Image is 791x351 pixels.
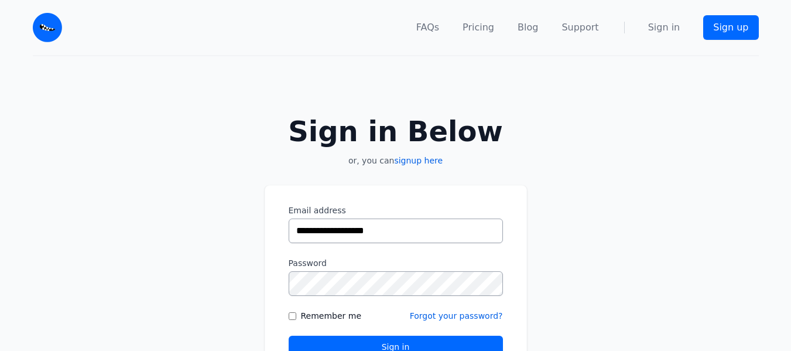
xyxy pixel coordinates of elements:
a: Support [561,21,598,35]
p: or, you can [265,155,527,166]
h2: Sign in Below [265,117,527,145]
a: Pricing [463,21,494,35]
img: Email Monster [33,13,62,42]
a: Forgot your password? [410,311,503,321]
a: FAQs [416,21,439,35]
label: Email address [289,205,503,216]
a: Sign up [703,15,758,40]
a: signup here [394,156,443,165]
label: Password [289,257,503,269]
label: Remember me [301,310,362,322]
a: Blog [518,21,538,35]
a: Sign in [648,21,680,35]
